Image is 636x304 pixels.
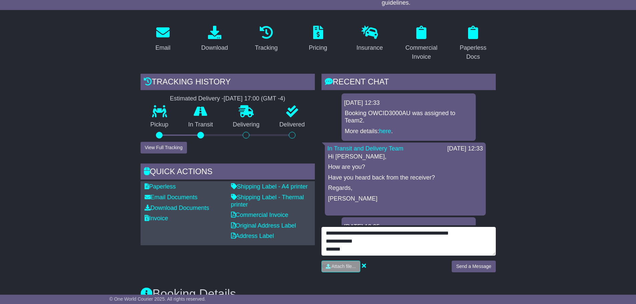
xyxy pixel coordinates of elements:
div: Quick Actions [141,164,315,182]
a: Paperless [145,183,176,190]
div: Paperless Docs [455,43,491,61]
button: Send a Message [452,261,495,272]
a: In Transit and Delivery Team [328,145,404,152]
a: Shipping Label - Thermal printer [231,194,304,208]
p: Delivered [269,121,315,128]
p: Pickup [141,121,179,128]
div: Commercial Invoice [403,43,440,61]
button: View Full Tracking [141,142,187,154]
p: Hi [PERSON_NAME], [328,153,482,161]
p: How are you? [328,164,482,171]
a: Original Address Label [231,222,296,229]
p: [PERSON_NAME] [328,195,482,203]
div: Estimated Delivery - [141,95,315,102]
span: © One World Courier 2025. All rights reserved. [110,296,206,302]
a: Email Documents [145,194,198,201]
div: Pricing [309,43,327,52]
a: Email [151,23,175,55]
a: Download [197,23,232,55]
a: Pricing [304,23,332,55]
h3: Booking Details [141,287,496,301]
div: Tracking [255,43,277,52]
a: Paperless Docs [451,23,496,64]
a: Insurance [352,23,387,55]
div: Download [201,43,228,52]
div: [DATE] 12:33 [344,99,473,107]
div: [DATE] 12:33 [447,145,483,153]
p: In Transit [178,121,223,128]
p: Regards, [328,185,482,192]
a: Address Label [231,233,274,239]
a: Download Documents [145,205,209,211]
p: Have you heard back from the receiver? [328,174,482,182]
a: Commercial Invoice [231,212,288,218]
div: Tracking history [141,74,315,92]
div: [DATE] 13:25 [344,223,473,231]
div: Insurance [357,43,383,52]
a: Shipping Label - A4 printer [231,183,308,190]
a: Invoice [145,215,168,222]
p: Delivering [223,121,270,128]
div: [DATE] 17:00 (GMT -4) [224,95,285,102]
div: Email [155,43,170,52]
a: Commercial Invoice [399,23,444,64]
a: Tracking [250,23,282,55]
p: Booking OWCID3000AU was assigned to Team2. [345,110,472,124]
a: here [379,128,391,134]
p: More details: . [345,128,472,135]
div: RECENT CHAT [322,74,496,92]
